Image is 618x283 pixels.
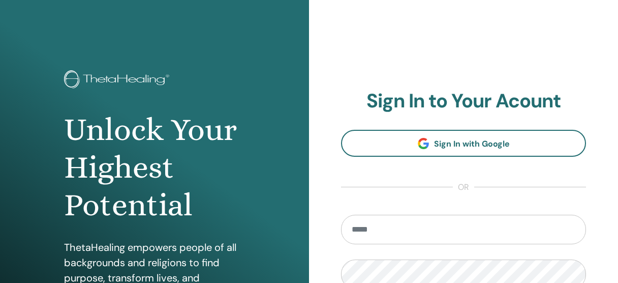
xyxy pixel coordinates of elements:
h1: Unlock Your Highest Potential [64,111,244,224]
a: Sign In with Google [341,130,586,157]
span: Sign In with Google [434,138,510,149]
h2: Sign In to Your Acount [341,90,586,113]
span: or [453,181,474,193]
